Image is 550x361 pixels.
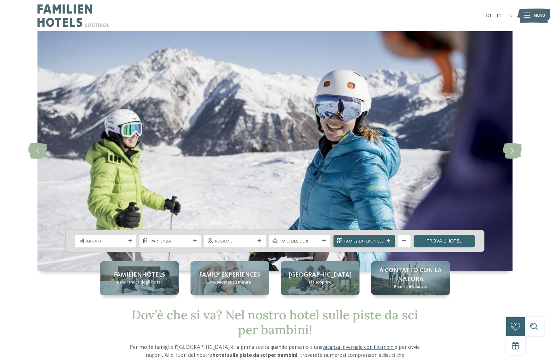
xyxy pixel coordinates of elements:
span: Family experiences [199,271,260,279]
a: DE [486,13,492,18]
span: Menu [533,13,545,19]
span: Da scoprire [309,279,331,286]
span: Ricordi d’infanzia [394,284,427,290]
img: Hotel sulle piste da sci per bambini: divertimento senza confini [37,31,513,271]
span: Arrivo [86,238,126,245]
a: Hotel sulle piste da sci per bambini: divertimento senza confini Familienhotels Panoramica degli ... [100,261,179,295]
a: Hotel sulle piste da sci per bambini: divertimento senza confini A contatto con la natura Ricordi... [371,261,450,295]
span: A contatto con la natura [378,266,444,284]
span: Dov’è che si va? Nel nostro hotel sulle piste da sci per bambini! [132,307,418,338]
strong: hotel sulle piste da sci per bambini [212,353,297,358]
span: Una vacanza su misura [209,279,251,286]
span: I miei desideri [280,238,319,245]
a: Hotel sulle piste da sci per bambini: divertimento senza confini Family experiences Una vacanza s... [191,261,269,295]
a: vacanza invernale con i bambini [322,345,395,350]
span: Familienhotels [114,271,165,279]
span: Family Experiences [344,238,384,245]
span: Regione [215,238,255,245]
a: IT [497,13,501,18]
span: Panoramica degli hotel [117,279,162,286]
a: Hotel sulle piste da sci per bambini: divertimento senza confini [GEOGRAPHIC_DATA] Da scoprire [281,261,359,295]
span: Partenza [151,238,190,245]
span: [GEOGRAPHIC_DATA] [289,271,352,279]
a: trova l’hotel [414,235,475,247]
a: EN [506,13,513,18]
